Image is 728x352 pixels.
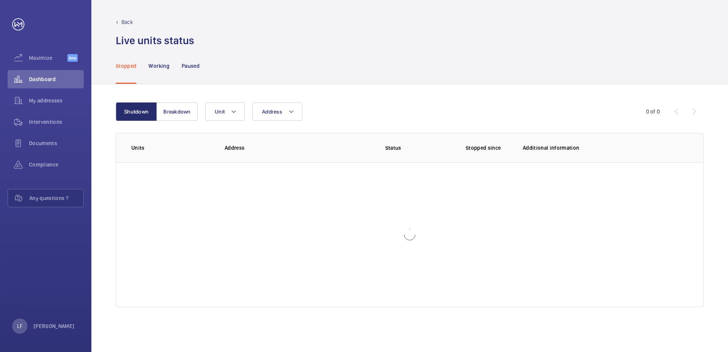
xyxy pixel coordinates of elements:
[262,109,282,115] span: Address
[252,102,302,121] button: Address
[466,144,511,152] p: Stopped since
[523,144,688,152] p: Additional information
[215,109,225,115] span: Unit
[121,18,133,26] p: Back
[131,144,212,152] p: Units
[29,194,83,202] span: Any questions ?
[116,102,157,121] button: Shutdown
[182,62,200,70] p: Paused
[29,97,84,104] span: My addresses
[29,54,67,62] span: Maximize
[29,118,84,126] span: Interventions
[338,144,448,152] p: Status
[29,139,84,147] span: Documents
[225,144,333,152] p: Address
[205,102,245,121] button: Unit
[148,62,169,70] p: Working
[17,322,22,330] p: LF
[67,54,78,62] span: Beta
[34,322,75,330] p: [PERSON_NAME]
[29,161,84,168] span: Compliance
[646,108,660,115] div: 0 of 0
[116,62,136,70] p: Stopped
[29,75,84,83] span: Dashboard
[116,34,194,48] h1: Live units status
[156,102,198,121] button: Breakdown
